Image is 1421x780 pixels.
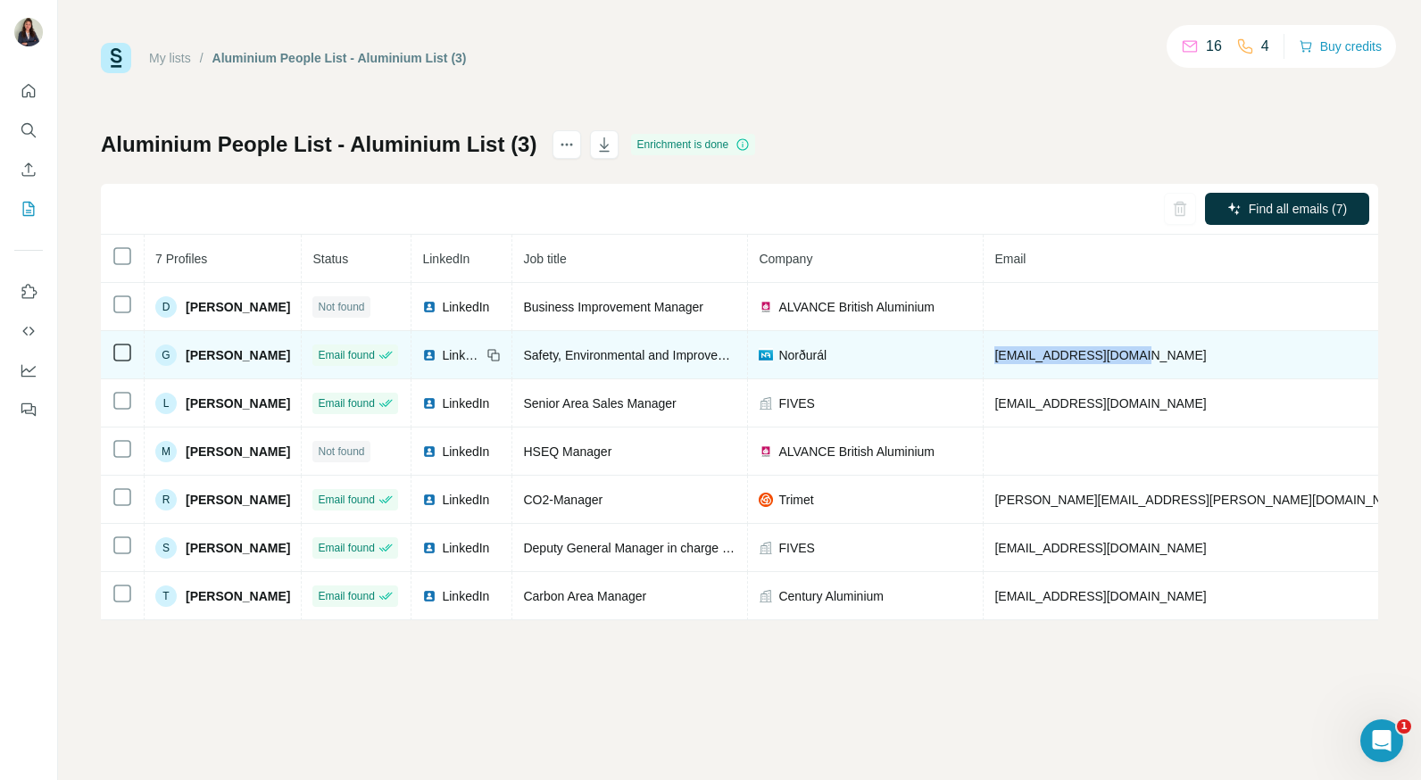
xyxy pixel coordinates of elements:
div: Enrichment is done [631,134,755,155]
span: LinkedIn [442,346,481,364]
button: Search [14,114,43,146]
span: [PERSON_NAME] [186,298,290,316]
span: CO2-Manager [523,493,602,507]
span: LinkedIn [442,587,489,605]
button: Enrich CSV [14,154,43,186]
button: Buy credits [1299,34,1382,59]
h1: Aluminium People List - Aluminium List (3) [101,130,536,159]
span: [PERSON_NAME][EMAIL_ADDRESS][PERSON_NAME][DOMAIN_NAME] [994,493,1412,507]
img: company-logo [759,493,773,507]
button: Find all emails (7) [1205,193,1369,225]
button: Quick start [14,75,43,107]
span: ALVANCE British Aluminium [778,298,935,316]
a: My lists [149,51,191,65]
button: actions [553,130,581,159]
img: company-logo [759,348,773,362]
span: LinkedIn [442,443,489,461]
span: Carbon Area Manager [523,589,646,603]
img: Surfe Logo [101,43,131,73]
span: [PERSON_NAME] [186,587,290,605]
span: [PERSON_NAME] [186,443,290,461]
span: Email found [318,395,374,411]
img: LinkedIn logo [422,300,436,314]
span: Deputy General Manager in charge of Aluminum Division & Maintenance activities [523,541,976,555]
span: Email found [318,492,374,508]
span: [EMAIL_ADDRESS][DOMAIN_NAME] [994,396,1206,411]
img: LinkedIn logo [422,589,436,603]
p: 4 [1261,36,1269,57]
button: Use Surfe API [14,315,43,347]
div: D [155,296,177,318]
span: Status [312,252,348,266]
span: Senior Area Sales Manager [523,396,676,411]
span: ALVANCE British Aluminium [778,443,935,461]
div: G [155,344,177,366]
span: LinkedIn [442,298,489,316]
div: R [155,489,177,510]
span: FIVES [778,539,814,557]
img: LinkedIn logo [422,493,436,507]
img: company-logo [759,300,773,314]
li: / [200,49,204,67]
span: Email [994,252,1026,266]
div: L [155,393,177,414]
img: LinkedIn logo [422,541,436,555]
div: Aluminium People List - Aluminium List (3) [212,49,467,67]
span: Norðurál [778,346,827,364]
span: Find all emails (7) [1249,200,1347,218]
span: 1 [1397,719,1411,734]
span: HSEQ Manager [523,444,611,459]
button: Use Surfe on LinkedIn [14,276,43,308]
span: LinkedIn [442,539,489,557]
button: Dashboard [14,354,43,386]
div: S [155,537,177,559]
img: LinkedIn logo [422,444,436,459]
span: Safety, Environmental and Improvements Manager [523,348,804,362]
div: M [155,441,177,462]
span: LinkedIn [442,491,489,509]
span: [PERSON_NAME] [186,539,290,557]
span: Not found [318,299,364,315]
span: [EMAIL_ADDRESS][DOMAIN_NAME] [994,541,1206,555]
span: [EMAIL_ADDRESS][DOMAIN_NAME] [994,348,1206,362]
span: Business Improvement Manager [523,300,703,314]
span: [PERSON_NAME] [186,346,290,364]
img: Avatar [14,18,43,46]
button: My lists [14,193,43,225]
span: Not found [318,444,364,460]
img: LinkedIn logo [422,396,436,411]
span: LinkedIn [422,252,470,266]
iframe: Intercom live chat [1360,719,1403,762]
span: 7 Profiles [155,252,207,266]
span: Century Aluminium [778,587,884,605]
span: Email found [318,347,374,363]
span: Company [759,252,812,266]
span: Job title [523,252,566,266]
span: Trimet [778,491,813,509]
span: LinkedIn [442,394,489,412]
span: [EMAIL_ADDRESS][DOMAIN_NAME] [994,589,1206,603]
img: company-logo [759,444,773,459]
div: T [155,585,177,607]
span: Email found [318,588,374,604]
span: Email found [318,540,374,556]
img: LinkedIn logo [422,348,436,362]
span: [PERSON_NAME] [186,394,290,412]
p: 16 [1206,36,1222,57]
span: [PERSON_NAME] [186,491,290,509]
span: FIVES [778,394,814,412]
button: Feedback [14,394,43,426]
